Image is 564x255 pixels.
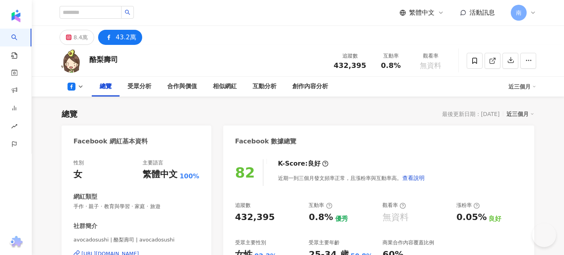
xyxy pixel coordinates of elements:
div: 網紅類型 [73,193,97,201]
div: 受眾主要性別 [235,239,266,246]
div: 主要語言 [143,159,163,166]
div: 受眾分析 [127,82,151,91]
div: 432,395 [235,211,275,224]
span: 432,395 [334,61,366,70]
div: 追蹤數 [334,52,366,60]
button: 43.2萬 [98,30,142,45]
div: 8.4萬 [73,32,88,43]
span: 南 [516,8,522,17]
div: 觀看率 [415,52,446,60]
span: 無資料 [420,62,441,70]
div: 互動率 [376,52,406,60]
div: 漲粉率 [456,202,480,209]
div: 總覽 [62,108,77,120]
div: 82 [235,164,255,181]
span: 查看說明 [402,175,425,181]
div: 繁體中文 [143,168,178,181]
div: 0.8% [309,211,333,224]
div: 43.2萬 [116,32,136,43]
div: 最後更新日期：[DATE] [442,111,500,117]
div: 近期一到三個月發文頻率正常，且漲粉率與互動率高。 [278,170,425,186]
img: KOL Avatar [60,49,83,73]
div: 觀看率 [382,202,406,209]
div: K-Score : [278,159,328,168]
span: 100% [180,172,199,181]
div: 近三個月 [508,80,536,93]
span: 0.8% [381,62,401,70]
div: 優秀 [335,214,348,223]
div: 總覽 [100,82,112,91]
a: search [11,29,27,60]
div: 合作與價值 [167,82,197,91]
div: 受眾主要年齡 [309,239,340,246]
span: avocadosushi | 酪梨壽司 | avocadosushi [73,236,199,243]
span: 手作 · 親子 · 教育與學習 · 家庭 · 旅遊 [73,203,199,210]
div: 性別 [73,159,84,166]
div: Facebook 數據總覽 [235,137,297,146]
div: 社群簡介 [73,222,97,230]
div: 互動分析 [253,82,276,91]
button: 8.4萬 [60,30,94,45]
img: logo icon [10,10,22,22]
div: 追蹤數 [235,202,251,209]
button: 查看說明 [402,170,425,186]
div: 女 [73,168,82,181]
div: 近三個月 [506,109,534,119]
iframe: Help Scout Beacon - Open [532,223,556,247]
div: 酪梨壽司 [89,54,118,64]
div: 商業合作內容覆蓋比例 [382,239,434,246]
div: 無資料 [382,211,409,224]
span: search [125,10,130,15]
div: 良好 [308,159,321,168]
div: 0.05% [456,211,487,224]
div: 創作內容分析 [292,82,328,91]
span: 活動訊息 [469,9,495,16]
div: 相似網紅 [213,82,237,91]
img: chrome extension [8,236,24,249]
span: rise [11,118,17,136]
div: Facebook 網紅基本資料 [73,137,148,146]
span: 繁體中文 [409,8,435,17]
div: 良好 [489,214,501,223]
div: 互動率 [309,202,332,209]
